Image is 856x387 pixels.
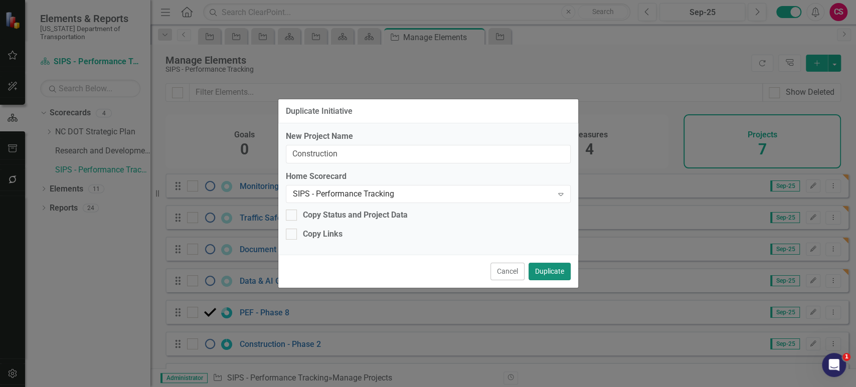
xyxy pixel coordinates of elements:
label: New Project Name [286,131,571,142]
input: Name [286,145,571,163]
button: Duplicate [529,263,571,280]
span: 1 [842,353,850,361]
iframe: Intercom live chat [822,353,846,377]
button: Cancel [490,263,525,280]
div: SIPS - Performance Tracking [293,188,553,200]
div: Copy Links [303,229,343,240]
div: Copy Status and Project Data [303,210,408,221]
div: Duplicate Initiative [286,107,353,116]
label: Home Scorecard [286,171,571,182]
